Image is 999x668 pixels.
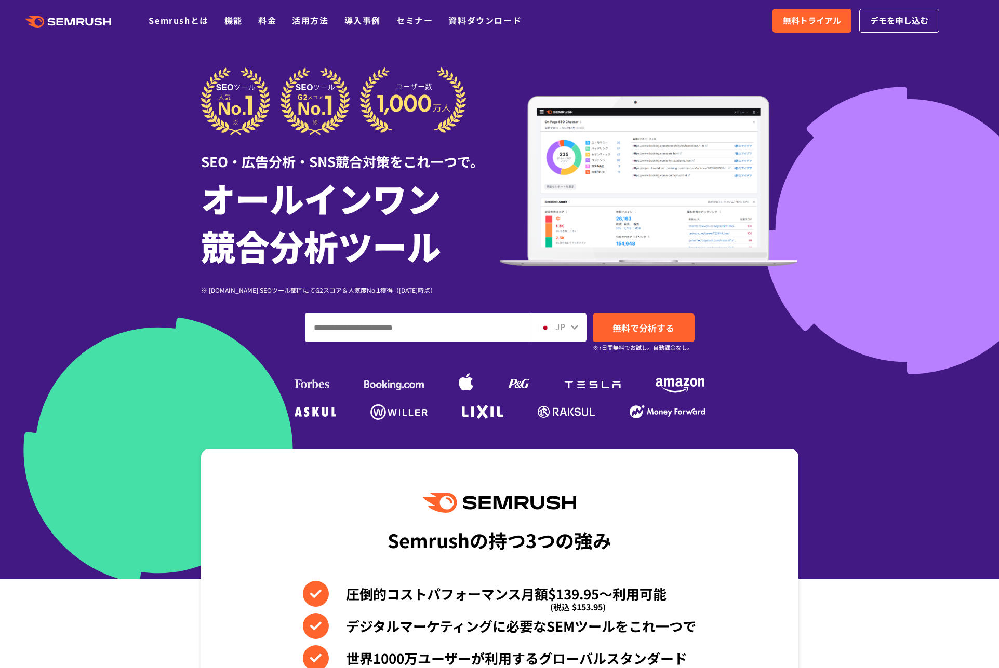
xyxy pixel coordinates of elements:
[423,493,576,513] img: Semrush
[555,320,565,333] span: JP
[388,521,611,559] div: Semrushの持つ3つの強み
[448,14,522,26] a: 資料ダウンロード
[303,613,696,639] li: デジタルマーケティングに必要なSEMツールをこれ一つで
[149,14,208,26] a: Semrushとは
[593,313,695,342] a: 無料で分析する
[303,581,696,607] li: 圧倒的コストパフォーマンス月額$139.95〜利用可能
[344,14,381,26] a: 導入事例
[292,14,328,26] a: 活用方法
[258,14,276,26] a: 料金
[859,9,939,33] a: デモを申し込む
[201,135,500,171] div: SEO・広告分析・SNS競合対策をこれ一つで。
[305,313,530,342] input: ドメイン、キーワードまたはURLを入力してください
[201,285,500,295] div: ※ [DOMAIN_NAME] SEOツール部門にてG2スコア＆人気度No.1獲得（[DATE]時点）
[396,14,433,26] a: セミナー
[783,14,841,28] span: 無料トライアル
[201,174,500,269] h1: オールインワン 競合分析ツール
[593,343,693,352] small: ※7日間無料でお試し。自動課金なし。
[612,321,674,334] span: 無料で分析する
[772,9,851,33] a: 無料トライアル
[870,14,928,28] span: デモを申し込む
[550,594,606,620] span: (税込 $153.95)
[224,14,243,26] a: 機能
